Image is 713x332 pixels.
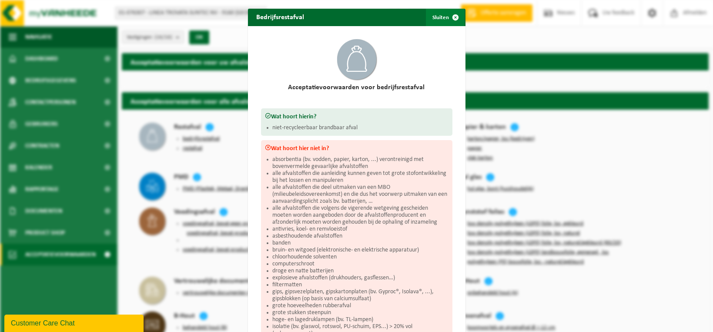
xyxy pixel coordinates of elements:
[273,261,448,268] li: computerschroot
[273,316,448,323] li: hoge- en lagedruklampen (bv. TL-lampen)
[273,309,448,316] li: grote stukken steenpuin
[273,254,448,261] li: chloorhoudende solventen
[273,233,448,240] li: asbesthoudende afvalstoffen
[4,313,145,332] iframe: chat widget
[273,226,448,233] li: antivries, koel- en remvloeistof
[261,84,452,91] h2: Acceptatievoorwaarden voor bedrijfsrestafval
[273,268,448,275] li: droge en natte batterijen
[273,170,448,184] li: alle afvalstoffen die aanleiding kunnen geven tot grote stofontwikkeling bij het lossen en manipu...
[426,9,465,26] button: Sluiten
[273,240,448,247] li: banden
[273,156,448,170] li: absorbentia (bv. vodden, papier, karton, ...) verontreinigd met bovenvermelde gevaarlijke afvalst...
[273,124,448,131] li: niet-recycleerbaar brandbaar afval
[273,205,448,226] li: alle afvalstoffen die volgens de vigerende wetgeving gescheiden moeten worden aangeboden door de ...
[273,302,448,309] li: grote hoeveelheden rubberafval
[265,144,448,152] h3: Wat hoort hier niet in?
[273,288,448,302] li: gips, gipsvezelplaten, gipskartonplaten (bv. Gyproc®, Isolava®, ...), gipsblokken (op basis van c...
[248,9,313,25] h2: Bedrijfsrestafval
[265,113,448,120] h3: Wat hoort hierin?
[273,184,448,205] li: alle afvalstoffen die deel uitmaken van een MBO (milieubeleidsovereenkomst) en die dus het voorwe...
[273,282,448,288] li: filtermatten
[273,247,448,254] li: bruin- en witgoed (elektronische- en elektrische apparatuur)
[273,275,448,282] li: explosieve afvalstoffen (drukhouders, gasflessen…)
